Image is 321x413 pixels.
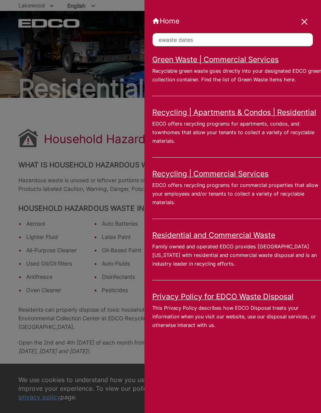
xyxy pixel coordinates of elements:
[152,231,275,239] a: Residential and Commercial Waste
[152,292,294,301] a: Privacy Policy for EDCO Waste Disposal
[152,108,316,117] a: Recycling | Apartments & Condos | Residential
[152,169,269,178] a: Recycling | Commercial Services
[152,55,279,64] a: Green Waste | Commercial Services
[152,17,313,25] a: Home
[152,33,313,47] input: Search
